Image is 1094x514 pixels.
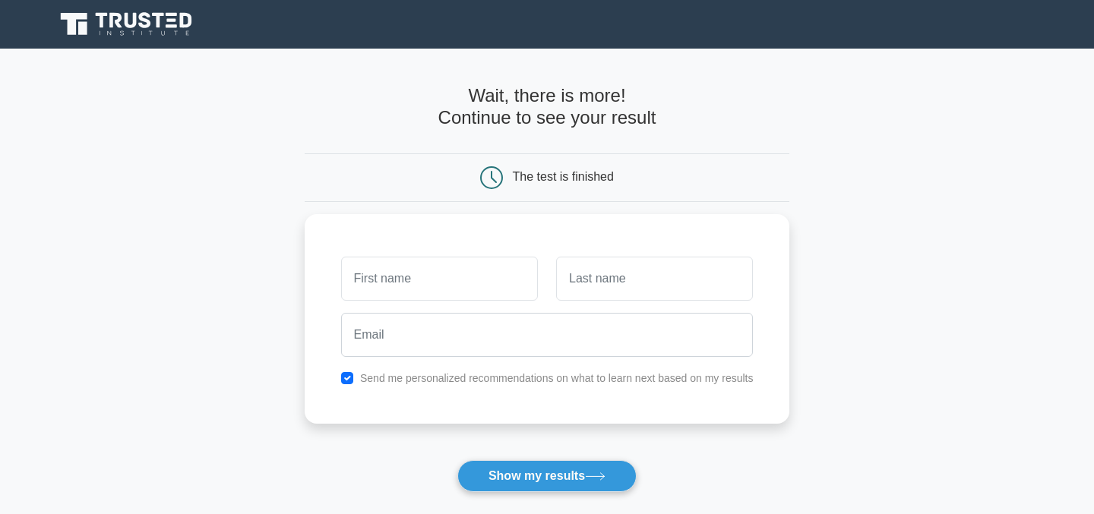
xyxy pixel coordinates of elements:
[513,170,614,183] div: The test is finished
[341,257,538,301] input: First name
[457,460,637,492] button: Show my results
[341,313,754,357] input: Email
[305,85,790,129] h4: Wait, there is more! Continue to see your result
[360,372,754,384] label: Send me personalized recommendations on what to learn next based on my results
[556,257,753,301] input: Last name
